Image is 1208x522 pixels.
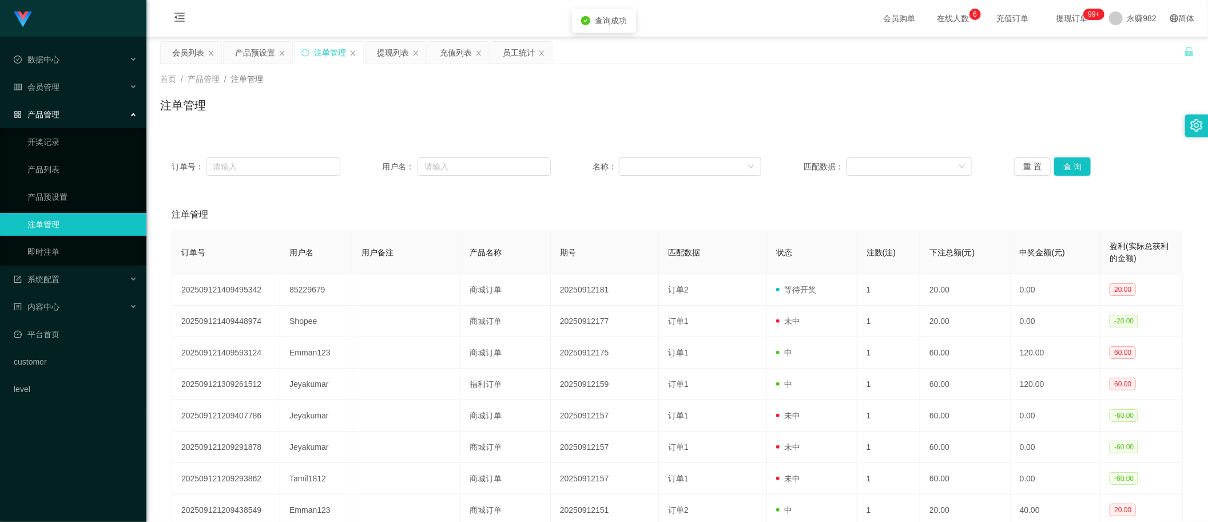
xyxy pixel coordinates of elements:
span: 用户备注 [361,248,394,257]
a: 产品列表 [27,158,137,181]
span: 订单1 [668,348,689,357]
span: 20.00 [1110,504,1136,516]
div: 充值列表 [440,42,472,64]
td: Emman123 [280,337,352,369]
td: Shopee [280,306,352,337]
a: 即时注单 [27,240,137,263]
span: 系统配置 [14,275,59,284]
span: 20.00 [1110,283,1136,296]
i: 图标: form [14,275,22,283]
span: 用户名 [289,248,313,257]
span: 订单号： [172,161,206,173]
td: 商城订单 [460,432,551,463]
i: 图标: appstore-o [14,110,22,118]
span: 订单号 [181,248,205,257]
span: 订单1 [668,442,689,452]
td: 0.00 [1011,274,1101,306]
td: 0.00 [1011,432,1101,463]
span: 等待开奖 [776,285,816,294]
a: 开奖记录 [27,130,137,153]
p: 6 [973,9,977,20]
td: Jeyakumar [280,369,352,400]
span: 中 [776,379,792,389]
span: 首页 [160,74,176,84]
span: 订单2 [668,505,689,515]
span: 60.00 [1110,378,1136,390]
a: customer [14,350,137,373]
span: 下注总额(元) [929,248,975,257]
span: 订单2 [668,285,689,294]
td: 1 [857,274,920,306]
a: level [14,378,137,401]
td: 202509121409495342 [172,274,280,306]
sup: 6 [969,9,981,20]
span: 查询成功 [595,16,627,25]
td: 20250912177 [551,306,659,337]
i: 图标: down [748,163,754,171]
span: 中 [776,348,792,357]
div: 员工统计 [503,42,535,64]
span: 产品管理 [14,110,59,119]
td: 20250912157 [551,463,659,495]
td: 20250912175 [551,337,659,369]
i: 图标: close [538,50,545,57]
td: 1 [857,432,920,463]
div: 产品预设置 [235,42,275,64]
span: 用户名： [382,161,418,173]
i: 图标: table [14,83,22,91]
div: 提现列表 [377,42,409,64]
i: 图标: setting [1190,119,1203,132]
td: 20250912159 [551,369,659,400]
i: 图标: close [475,50,482,57]
a: 产品预设置 [27,185,137,208]
span: 未中 [776,411,800,420]
td: 商城订单 [460,400,551,432]
td: 60.00 [920,369,1011,400]
span: 内容中心 [14,302,59,311]
i: 图标: close [279,50,285,57]
td: 202509121409593124 [172,337,280,369]
td: 60.00 [920,432,1011,463]
td: 202509121209293862 [172,463,280,495]
td: 商城订单 [460,463,551,495]
span: 注数(注) [867,248,896,257]
span: / [224,74,227,84]
td: 120.00 [1011,337,1101,369]
span: 期号 [560,248,576,257]
td: 60.00 [920,400,1011,432]
td: 1 [857,306,920,337]
span: 匹配数据 [668,248,700,257]
span: 盈利(实际总获利的金额) [1110,242,1169,263]
span: 名称： [593,161,619,173]
td: 商城订单 [460,274,551,306]
i: 图标: profile [14,303,22,311]
a: 注单管理 [27,213,137,236]
div: 会员列表 [172,42,204,64]
span: 订单1 [668,411,689,420]
td: 202509121409448974 [172,306,280,337]
span: 产品名称 [470,248,502,257]
i: 图标: sync [301,49,309,57]
span: 提现订单 [1051,14,1094,22]
td: 60.00 [920,463,1011,495]
span: 未中 [776,442,800,452]
i: 图标: close [349,50,356,57]
i: 图标: global [1170,14,1178,22]
span: 注单管理 [231,74,263,84]
td: 0.00 [1011,400,1101,432]
img: logo.9652507e.png [14,11,32,27]
button: 重 置 [1014,157,1051,176]
td: 20.00 [920,306,1011,337]
td: 1 [857,337,920,369]
td: 20250912157 [551,432,659,463]
span: 注单管理 [172,208,208,222]
td: 120.00 [1011,369,1101,400]
i: 图标: close [208,50,214,57]
td: 1 [857,463,920,495]
a: 图标: dashboard平台首页 [14,323,137,346]
span: 中奖金额(元) [1020,248,1065,257]
i: 图标: unlock [1184,46,1194,57]
span: -60.00 [1110,441,1138,453]
td: Tamil1812 [280,463,352,495]
td: 20250912181 [551,274,659,306]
